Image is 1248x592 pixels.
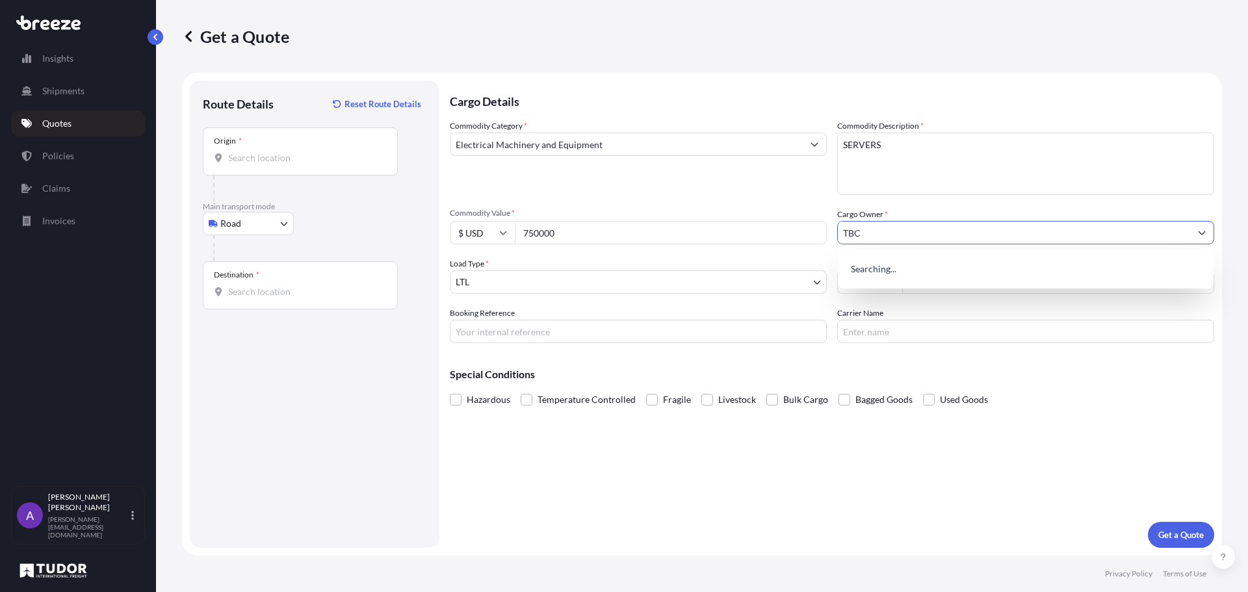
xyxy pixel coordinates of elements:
[515,221,827,244] input: Type amount
[940,390,988,409] span: Used Goods
[220,217,241,230] span: Road
[203,96,274,112] p: Route Details
[16,560,90,581] img: organization-logo
[1158,528,1204,541] p: Get a Quote
[42,117,71,130] p: Quotes
[228,151,382,164] input: Origin
[456,276,469,289] span: LTL
[450,208,827,218] span: Commodity Value
[450,133,803,156] input: Select a commodity type
[450,120,527,133] label: Commodity Category
[843,255,1208,283] div: Suggestions
[450,307,515,320] label: Booking Reference
[663,390,691,409] span: Fragile
[48,492,129,513] p: [PERSON_NAME] [PERSON_NAME]
[182,26,289,47] p: Get a Quote
[718,390,756,409] span: Livestock
[837,120,924,133] label: Commodity Description
[48,515,129,539] p: [PERSON_NAME][EMAIL_ADDRESS][DOMAIN_NAME]
[42,214,75,227] p: Invoices
[203,212,294,235] button: Select transport
[783,390,828,409] span: Bulk Cargo
[42,149,74,162] p: Policies
[450,257,489,270] span: Load Type
[450,320,827,343] input: Your internal reference
[837,307,883,320] label: Carrier Name
[1105,569,1152,579] p: Privacy Policy
[467,390,510,409] span: Hazardous
[42,182,70,195] p: Claims
[838,221,1190,244] input: Full name
[344,97,421,110] p: Reset Route Details
[214,136,242,146] div: Origin
[837,257,1214,268] span: Freight Cost
[837,208,888,221] label: Cargo Owner
[803,133,826,156] button: Show suggestions
[450,369,1214,380] p: Special Conditions
[26,509,34,522] span: A
[843,255,1208,283] p: Searching...
[1190,221,1214,244] button: Show suggestions
[42,84,84,97] p: Shipments
[837,320,1214,343] input: Enter name
[538,390,636,409] span: Temperature Controlled
[1163,569,1206,579] p: Terms of Use
[214,270,259,280] div: Destination
[228,285,382,298] input: Destination
[450,81,1214,120] p: Cargo Details
[855,390,913,409] span: Bagged Goods
[203,201,426,212] p: Main transport mode
[42,52,73,65] p: Insights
